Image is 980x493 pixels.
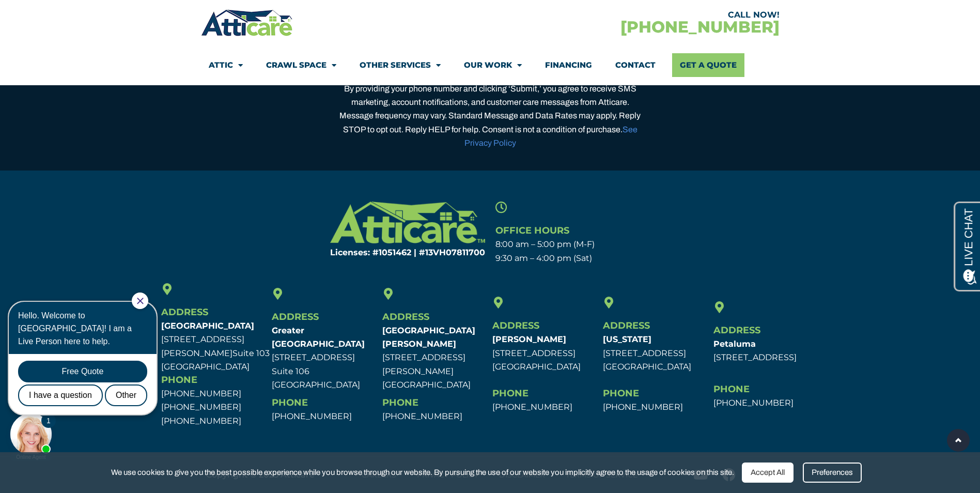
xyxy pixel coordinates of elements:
span: Address [161,306,208,318]
p: [STREET_ADDRESS] Suite 106 [GEOGRAPHIC_DATA] [272,324,377,392]
span: Suite 103 [232,348,270,358]
span: Phone [603,388,639,399]
span: We use cookies to give you the best possible experience while you browse through our website. By ... [111,466,734,479]
span: Phone [161,374,197,386]
span: Address [492,320,539,331]
span: Phone [382,397,418,408]
span: Phone [713,383,750,395]
p: [STREET_ADDRESS][PERSON_NAME] [GEOGRAPHIC_DATA] [161,319,267,374]
p: 8:00 am – 5:00 pm (M-F) 9:30 am – 4:00 pm (Sat) [495,238,681,265]
p: [STREET_ADDRESS][PERSON_NAME] [GEOGRAPHIC_DATA] [382,324,488,392]
a: Get A Quote [672,53,744,77]
span: Address [713,325,760,336]
p: [STREET_ADDRESS] [GEOGRAPHIC_DATA] [492,333,598,374]
div: Preferences [803,463,862,483]
b: Petaluma [713,339,756,349]
span: Office Hours [495,225,569,236]
iframe: Chat Invitation [5,291,170,462]
b: [GEOGRAPHIC_DATA][PERSON_NAME] [382,326,475,349]
b: [US_STATE] [603,334,651,344]
div: CALL NOW! [490,11,780,19]
span: Opens a chat window [25,8,83,21]
a: Attic [209,53,243,77]
span: Phone [272,397,308,408]
a: Crawl Space [266,53,336,77]
span: Address [382,311,429,322]
div: Accept All [742,463,794,483]
p: [STREET_ADDRESS] [GEOGRAPHIC_DATA] [603,333,708,374]
div: By providing your phone number and clicking ‘Submit,’ you agree to receive SMS marketing, account... [335,82,645,150]
b: [PERSON_NAME] [492,334,566,344]
a: Other Services [360,53,441,77]
a: See Privacy Policy [464,125,637,147]
b: [GEOGRAPHIC_DATA] [161,321,254,331]
b: Greater [GEOGRAPHIC_DATA] [272,326,365,349]
nav: Menu [209,53,772,77]
p: [STREET_ADDRESS] [713,337,819,365]
span: Phone [492,388,528,399]
span: Address [272,311,319,322]
span: Address [603,320,650,331]
a: Contact [615,53,656,77]
a: Our Work [464,53,522,77]
h6: Licenses: #1051462 | #13VH078117​00 [300,249,485,257]
a: Financing [545,53,592,77]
